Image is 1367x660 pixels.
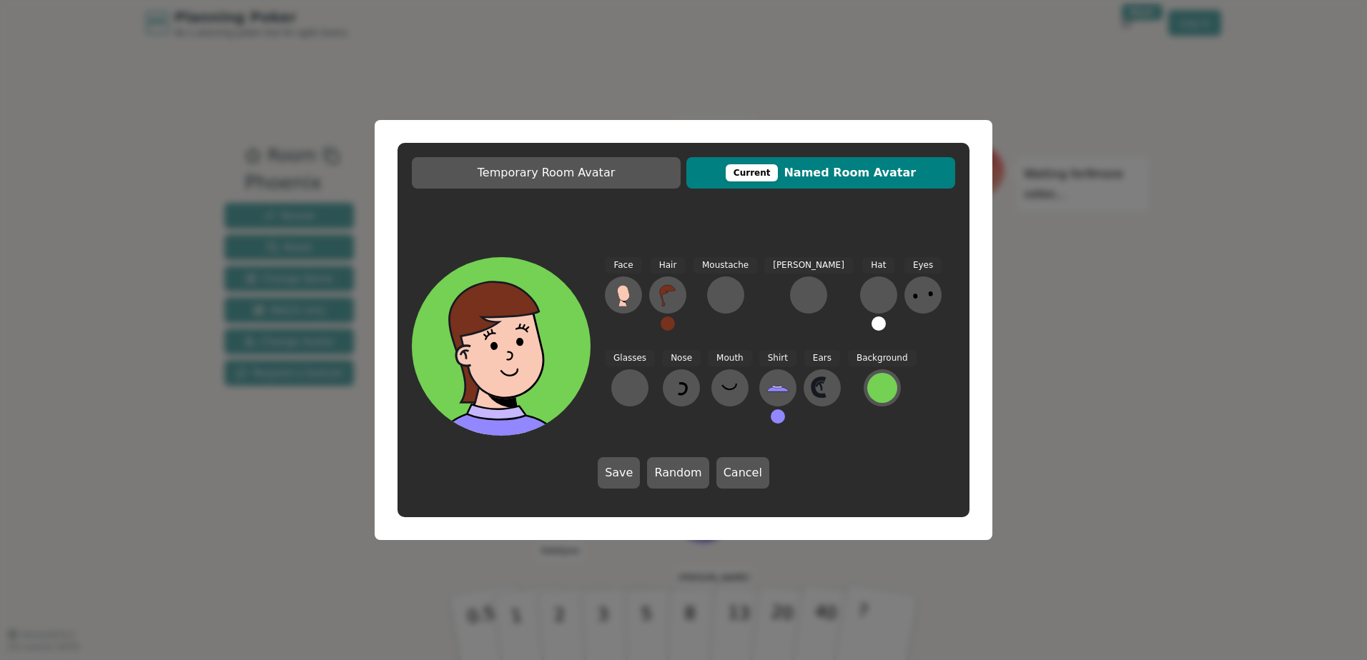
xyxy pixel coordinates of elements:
[726,164,779,181] div: This avatar will be displayed in dedicated rooms
[862,257,894,274] span: Hat
[412,157,681,189] button: Temporary Room Avatar
[804,350,840,366] span: Ears
[647,457,709,489] button: Random
[764,257,853,274] span: [PERSON_NAME]
[716,457,769,489] button: Cancel
[904,257,942,274] span: Eyes
[651,257,686,274] span: Hair
[598,457,640,489] button: Save
[419,164,673,181] span: Temporary Room Avatar
[694,257,757,274] span: Moustache
[605,257,641,274] span: Face
[708,350,752,366] span: Mouth
[605,350,655,366] span: Glasses
[759,350,796,366] span: Shirt
[662,350,701,366] span: Nose
[686,157,955,189] button: CurrentNamed Room Avatar
[694,164,948,181] span: Named Room Avatar
[848,350,917,366] span: Background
